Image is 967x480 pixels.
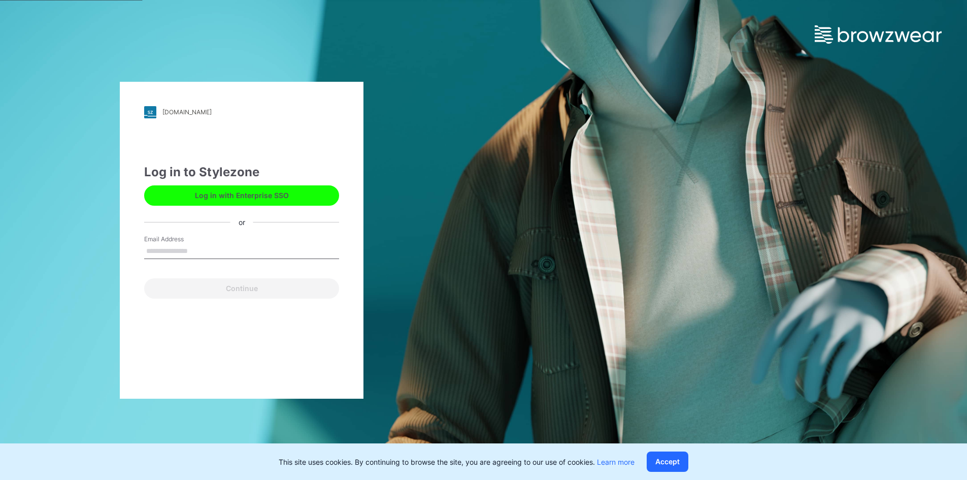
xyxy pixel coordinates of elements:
a: Learn more [597,458,635,466]
a: [DOMAIN_NAME] [144,106,339,118]
button: Accept [647,452,688,472]
label: Email Address [144,235,215,244]
div: [DOMAIN_NAME] [162,108,212,116]
p: This site uses cookies. By continuing to browse the site, you are agreeing to our use of cookies. [279,457,635,467]
div: or [230,217,253,228]
img: stylezone-logo.562084cfcfab977791bfbf7441f1a819.svg [144,106,156,118]
div: Log in to Stylezone [144,163,339,181]
button: Log in with Enterprise SSO [144,185,339,206]
img: browzwear-logo.e42bd6dac1945053ebaf764b6aa21510.svg [815,25,942,44]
